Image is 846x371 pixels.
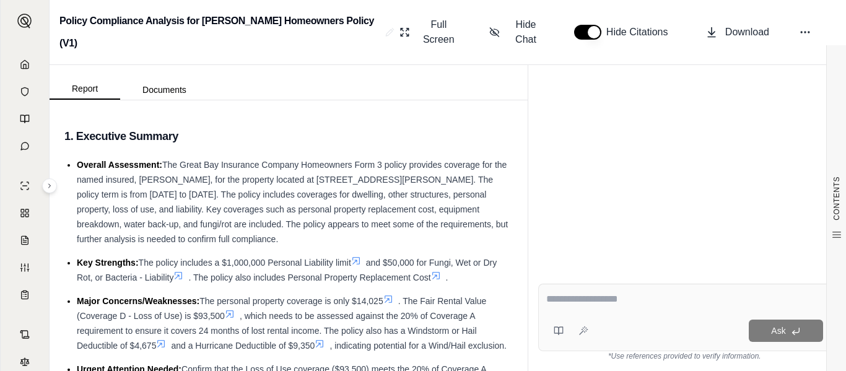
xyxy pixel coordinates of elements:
span: Full Screen [417,17,460,47]
button: Hide Chat [484,12,549,52]
span: Hide Chat [507,17,544,47]
span: Major Concerns/Weaknesses: [77,296,199,306]
span: , indicating potential for a Wind/Hail exclusion. [329,341,507,351]
span: Overall Assessment: [77,160,162,170]
button: Expand sidebar [12,9,37,33]
a: Policy Comparisons [8,201,41,225]
span: . The policy also includes Personal Property Replacement Cost [188,273,430,282]
a: Documents Vault [8,79,41,104]
img: Expand sidebar [17,14,32,28]
span: Key Strengths: [77,258,139,268]
span: Ask [771,326,785,336]
span: The personal property coverage is only $14,025 [199,296,383,306]
a: Home [8,52,41,77]
a: Custom Report [8,255,41,280]
span: , which needs to be assessed against the 20% of Coverage A requirement to ensure it covers 24 mon... [77,311,477,351]
span: The Great Bay Insurance Company Homeowners Form 3 policy provides coverage for the named insured,... [77,160,508,244]
a: Prompt Library [8,107,41,131]
span: The policy includes a $1,000,000 Personal Liability limit [139,258,351,268]
button: Full Screen [395,12,464,52]
h2: Policy Compliance Analysis for [PERSON_NAME] Homeowners Policy (V1) [59,10,380,55]
button: Expand sidebar [42,178,57,193]
a: Single Policy [8,173,41,198]
a: Coverage Table [8,282,41,307]
button: Download [700,20,774,45]
a: Chat [8,134,41,159]
span: . [446,273,448,282]
span: Download [725,25,769,40]
a: Contract Analysis [8,322,41,347]
div: *Use references provided to verify information. [538,351,831,361]
a: Claim Coverage [8,228,41,253]
span: and a Hurricane Deductible of $9,350 [171,341,315,351]
span: CONTENTS [832,177,842,220]
span: Hide Citations [606,25,676,40]
button: Report [50,79,120,100]
h3: 1. Executive Summary [64,125,513,147]
button: Ask [749,320,823,342]
button: Documents [120,80,209,100]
